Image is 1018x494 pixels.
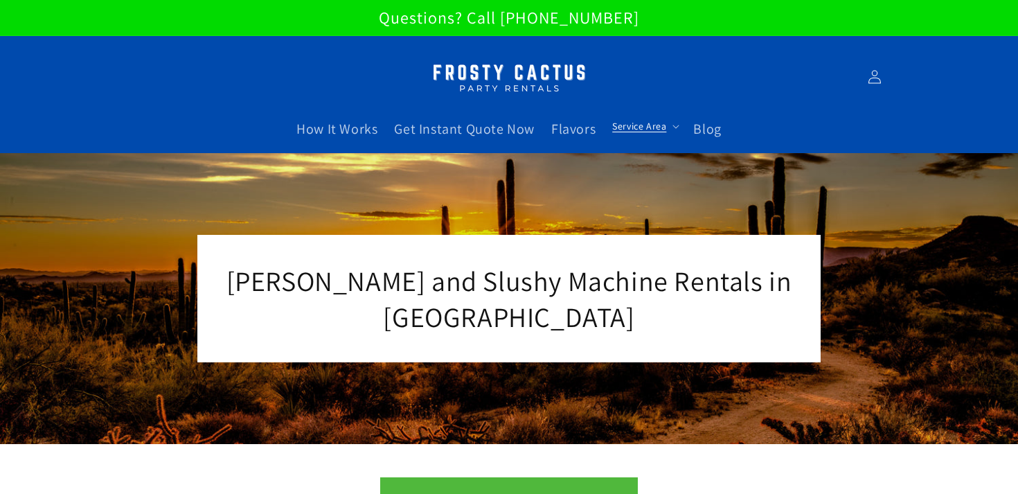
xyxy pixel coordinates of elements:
[551,120,596,138] span: Flavors
[604,112,685,141] summary: Service Area
[543,112,604,146] a: Flavors
[296,120,377,138] span: How It Works
[394,120,535,138] span: Get Instant Quote Now
[386,112,543,146] a: Get Instant Quote Now
[685,112,729,146] a: Blog
[288,112,386,146] a: How It Works
[612,120,666,132] span: Service Area
[422,55,596,99] img: Margarita Machine Rental in Scottsdale, Phoenix, Tempe, Chandler, Gilbert, Mesa and Maricopa
[693,120,721,138] span: Blog
[226,263,792,335] span: [PERSON_NAME] and Slushy Machine Rentals in [GEOGRAPHIC_DATA]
